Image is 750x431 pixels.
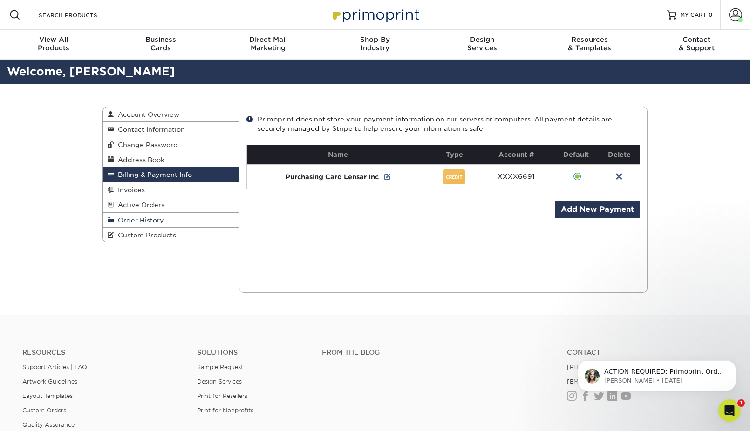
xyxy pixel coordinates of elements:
a: Design Services [197,378,242,385]
th: Type [430,145,478,164]
th: Name [247,145,430,164]
th: Delete [599,145,640,164]
span: Change Password [114,141,178,148]
a: Address Book [103,152,239,167]
a: BusinessCards [107,30,214,60]
a: Sample Request [197,364,243,370]
a: Account Overview [103,107,239,122]
div: Marketing [214,35,321,52]
iframe: Intercom notifications message [564,341,750,406]
span: Design [429,35,536,44]
h4: From the Blog [322,349,541,357]
a: DesignServices [429,30,536,60]
a: Quality Assurance [22,421,75,428]
div: Primoprint does not store your payment information on our servers or computers. All payment detai... [246,114,641,134]
div: & Support [643,35,750,52]
span: Shop By [321,35,429,44]
a: Contact& Support [643,30,750,60]
span: Resources [536,35,643,44]
span: Address Book [114,156,164,163]
span: Invoices [114,186,145,194]
a: Print for Resellers [197,392,247,399]
div: Industry [321,35,429,52]
a: Shop ByIndustry [321,30,429,60]
a: Artwork Guidelines [22,378,77,385]
div: & Templates [536,35,643,52]
span: MY CART [680,11,707,19]
input: SEARCH PRODUCTS..... [38,9,129,20]
h4: Solutions [197,349,308,357]
span: Contact Information [114,126,185,133]
a: Direct MailMarketing [214,30,321,60]
th: Default [553,145,599,164]
a: Custom Products [103,228,239,242]
span: 1 [737,399,745,407]
a: Print for Nonprofits [197,407,253,414]
div: Cards [107,35,214,52]
span: Purchasing Card Lensar Inc [286,173,379,181]
span: Contact [643,35,750,44]
span: Billing & Payment Info [114,171,192,178]
td: XXXX6691 [479,164,553,189]
a: Layout Templates [22,392,73,399]
a: Resources& Templates [536,30,643,60]
span: Business [107,35,214,44]
img: Primoprint [328,5,422,25]
span: 0 [709,12,713,18]
a: Order History [103,213,239,228]
span: Direct Mail [214,35,321,44]
div: Services [429,35,536,52]
a: Add New Payment [555,201,640,218]
span: Custom Products [114,231,176,239]
a: Custom Orders [22,407,66,414]
a: Active Orders [103,197,239,212]
a: Support Articles | FAQ [22,364,87,370]
h4: Resources [22,349,183,357]
span: Active Orders [114,201,164,209]
a: Contact Information [103,122,239,137]
span: Account Overview [114,111,179,118]
a: Change Password [103,137,239,152]
a: Billing & Payment Info [103,167,239,182]
span: Order History [114,216,164,224]
th: Account # [479,145,553,164]
a: Invoices [103,182,239,197]
iframe: Intercom live chat [718,399,741,422]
